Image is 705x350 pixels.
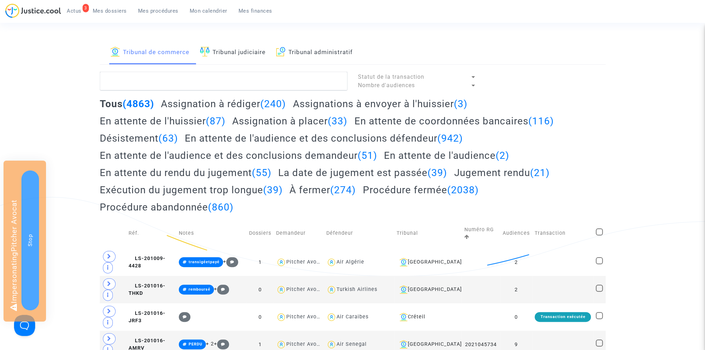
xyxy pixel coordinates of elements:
[208,201,234,213] span: (860)
[337,341,367,347] div: Air Senegal
[189,342,202,346] span: PERDU
[161,98,286,110] h2: Assignation à rédiger
[399,313,408,321] img: icon-banque.svg
[326,257,337,267] img: icon-user.svg
[189,260,220,264] span: transigéetpayé
[206,341,214,347] span: + 2
[397,340,459,349] div: [GEOGRAPHIC_DATA]
[394,218,462,248] td: Tribunal
[286,341,325,347] div: Pitcher Avocat
[337,286,377,292] div: Turkish Airlines
[214,286,229,292] span: +
[427,167,447,179] span: (39)
[447,184,479,196] span: (2038)
[263,184,283,196] span: (39)
[100,132,178,144] h2: Désistement
[129,310,165,324] span: LS-201016-JRF3
[363,184,479,196] h2: Procédure fermée
[289,184,356,196] h2: À fermer
[278,167,447,179] h2: La date de jugement est passée
[454,98,468,110] span: (3)
[138,8,178,14] span: Mes procédures
[462,218,500,248] td: Numéro RG
[286,314,325,320] div: Pitcher Avocat
[399,340,408,349] img: icon-banque.svg
[185,132,463,144] h2: En attente de l'audience et des conclusions défendeur
[358,82,415,89] span: Nombre d'audiences
[397,313,459,321] div: Créteil
[528,115,554,127] span: (116)
[276,47,286,57] img: icon-archive.svg
[399,258,408,266] img: icon-banque.svg
[233,6,278,16] a: Mes finances
[324,218,394,248] td: Défendeur
[200,47,210,57] img: icon-faciliter-sm.svg
[276,285,286,295] img: icon-user.svg
[330,184,356,196] span: (274)
[100,149,377,162] h2: En attente de l'audience et des conclusions demandeur
[260,98,286,110] span: (240)
[496,150,509,161] span: (2)
[286,259,325,265] div: Pitcher Avocat
[535,312,591,322] div: Transaction exécutée
[110,47,120,57] img: icon-banque.svg
[530,167,550,179] span: (21)
[83,4,89,12] div: 3
[232,115,347,127] h2: Assignation à placer
[21,170,39,310] button: Stop
[276,312,286,322] img: icon-user.svg
[274,218,324,248] td: Demandeur
[276,339,286,350] img: icon-user.svg
[158,132,178,144] span: (63)
[184,6,233,16] a: Mon calendrier
[223,259,238,265] span: +
[247,218,274,248] td: Dossiers
[5,4,61,18] img: jc-logo.svg
[354,115,554,127] h2: En attente de coordonnées bancaires
[384,149,509,162] h2: En attente de l'audience
[190,8,227,14] span: Mon calendrier
[123,98,154,110] span: (4863)
[286,286,325,292] div: Pitcher Avocat
[239,8,272,14] span: Mes finances
[4,161,46,322] div: Impersonating
[276,40,353,64] a: Tribunal administratif
[93,8,127,14] span: Mes dossiers
[200,40,266,64] a: Tribunal judiciaire
[500,303,532,331] td: 0
[252,167,272,179] span: (55)
[100,167,272,179] h2: En attente du rendu du jugement
[358,73,424,80] span: Statut de la transaction
[129,255,165,269] span: LS-201009-4428
[276,257,286,267] img: icon-user.svg
[100,201,234,213] h2: Procédure abandonnée
[326,312,337,322] img: icon-user.svg
[247,303,274,331] td: 0
[100,98,154,110] h2: Tous
[206,115,226,127] span: (87)
[247,248,274,276] td: 1
[454,167,550,179] h2: Jugement rendu
[500,248,532,276] td: 2
[100,115,226,127] h2: En attente de l'huissier
[132,6,184,16] a: Mes procédures
[326,285,337,295] img: icon-user.svg
[500,218,532,248] td: Audiences
[397,285,459,294] div: [GEOGRAPHIC_DATA]
[214,341,229,347] span: +
[126,218,176,248] td: Réf.
[397,258,459,266] div: [GEOGRAPHIC_DATA]
[87,6,132,16] a: Mes dossiers
[61,6,87,16] a: 3Actus
[67,8,81,14] span: Actus
[129,283,165,297] span: LS-201016-THKD
[399,285,408,294] img: icon-banque.svg
[27,234,33,246] span: Stop
[500,276,532,303] td: 2
[176,218,247,248] td: Notes
[337,259,364,265] div: Air Algérie
[247,276,274,303] td: 0
[358,150,377,161] span: (51)
[326,339,337,350] img: icon-user.svg
[437,132,463,144] span: (942)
